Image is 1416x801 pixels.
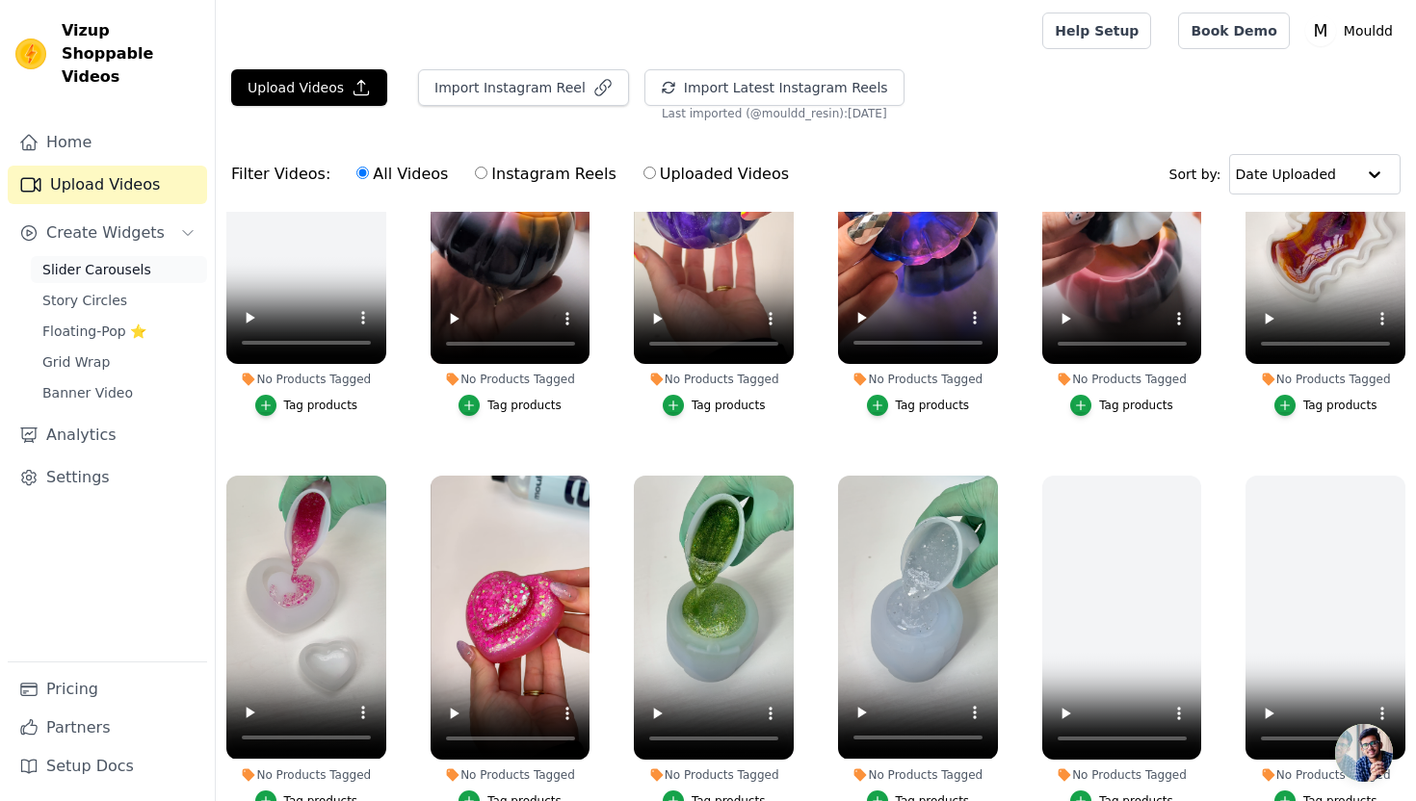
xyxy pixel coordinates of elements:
span: Banner Video [42,383,133,402]
label: Uploaded Videos [642,162,790,187]
a: Settings [8,458,207,497]
div: No Products Tagged [1246,767,1405,783]
span: Grid Wrap [42,352,110,372]
a: Banner Video [31,379,207,406]
div: No Products Tagged [226,767,386,783]
div: No Products Tagged [1246,372,1405,387]
a: Analytics [8,416,207,454]
input: All Videos [356,167,369,179]
button: Tag products [1274,395,1377,416]
a: Setup Docs [8,747,207,786]
button: Create Widgets [8,214,207,252]
button: Tag products [459,395,562,416]
div: Tag products [1303,398,1377,413]
input: Uploaded Videos [643,167,656,179]
span: Story Circles [42,291,127,310]
div: No Products Tagged [1042,372,1202,387]
button: Tag products [1070,395,1173,416]
div: Tag products [692,398,766,413]
a: Book Demo [1178,13,1289,49]
a: Story Circles [31,287,207,314]
input: Instagram Reels [475,167,487,179]
div: Sort by: [1169,154,1402,194]
div: No Products Tagged [634,372,794,387]
div: No Products Tagged [431,372,590,387]
a: Partners [8,709,207,747]
a: Floating-Pop ⭐ [31,318,207,345]
span: Vizup Shoppable Videos [62,19,199,89]
a: Slider Carousels [31,256,207,283]
button: Tag products [867,395,970,416]
button: M Mouldd [1305,13,1401,48]
div: Tag products [284,398,358,413]
a: Grid Wrap [31,349,207,375]
button: Tag products [663,395,766,416]
button: Import Instagram Reel [418,69,629,106]
div: No Products Tagged [1042,767,1202,783]
a: Pricing [8,670,207,709]
p: Mouldd [1336,13,1401,48]
text: M [1313,21,1327,40]
div: Tag products [487,398,562,413]
a: Upload Videos [8,166,207,204]
div: Tag products [1099,398,1173,413]
span: Last imported (@ mouldd_resin ): [DATE] [662,106,887,121]
a: Home [8,123,207,162]
div: Filter Videos: [231,152,800,196]
div: No Products Tagged [431,767,590,783]
img: Vizup [15,39,46,69]
a: Help Setup [1042,13,1151,49]
div: No Products Tagged [838,767,998,783]
span: Create Widgets [46,221,165,245]
label: All Videos [355,162,449,187]
button: Import Latest Instagram Reels [644,69,905,106]
div: Open chat [1335,724,1393,782]
label: Instagram Reels [474,162,616,187]
button: Upload Videos [231,69,387,106]
button: Tag products [255,395,358,416]
span: Slider Carousels [42,260,151,279]
div: No Products Tagged [226,372,386,387]
div: Tag products [896,398,970,413]
div: No Products Tagged [634,767,794,783]
div: No Products Tagged [838,372,998,387]
span: Floating-Pop ⭐ [42,322,146,341]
